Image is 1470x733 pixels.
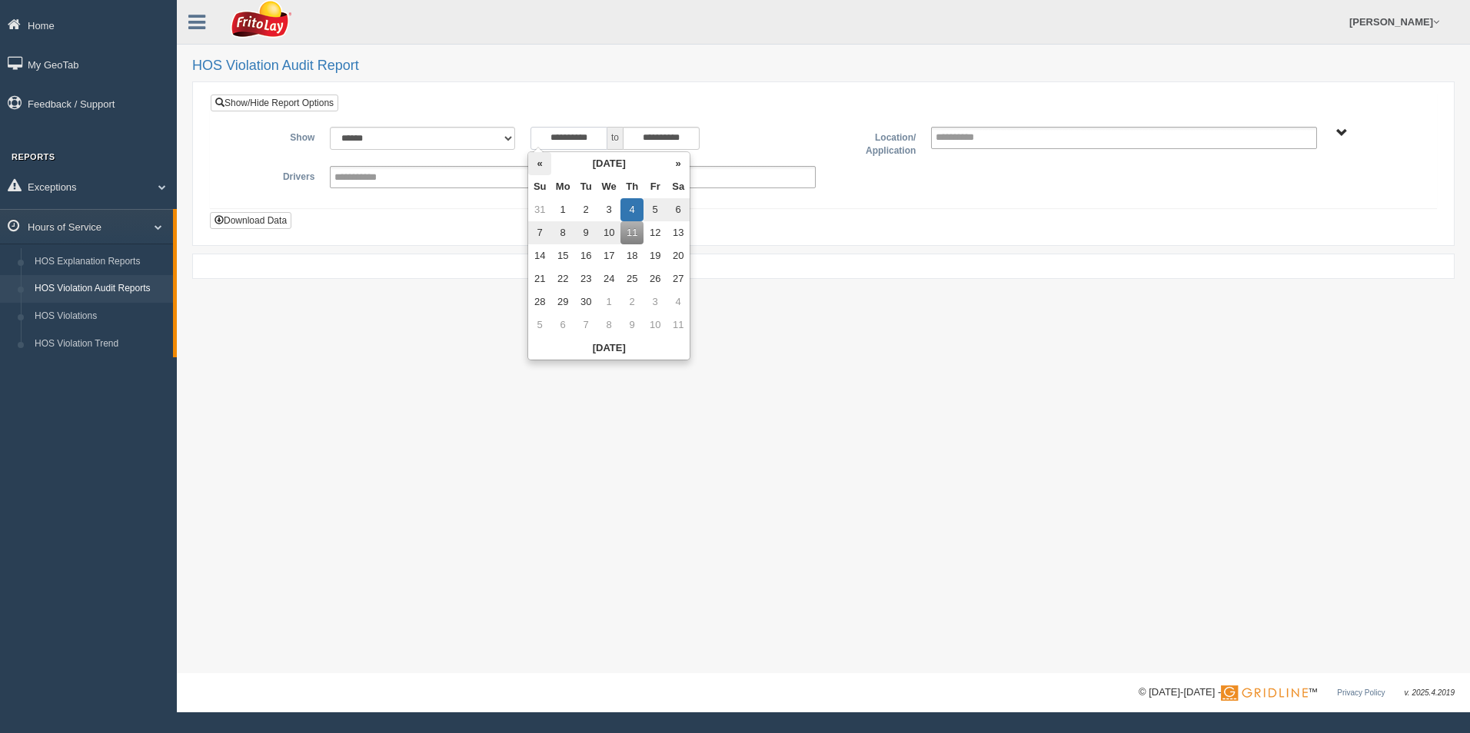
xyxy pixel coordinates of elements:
[667,152,690,175] th: »
[620,198,644,221] td: 4
[1405,688,1455,697] span: v. 2025.4.2019
[823,127,923,158] label: Location/ Application
[528,198,551,221] td: 31
[644,175,667,198] th: Fr
[211,95,338,111] a: Show/Hide Report Options
[1221,685,1308,701] img: Gridline
[597,221,620,244] td: 10
[222,166,322,184] label: Drivers
[192,58,1455,74] h2: HOS Violation Audit Report
[667,267,690,290] td: 27
[620,221,644,244] td: 11
[551,290,574,313] td: 29
[667,313,690,337] td: 11
[528,152,551,175] th: «
[574,221,597,244] td: 9
[551,267,574,290] td: 22
[1139,685,1455,701] div: © [DATE]-[DATE] - ™
[574,313,597,337] td: 7
[597,244,620,267] td: 17
[644,313,667,337] td: 10
[528,175,551,198] th: Su
[644,221,667,244] td: 12
[574,290,597,313] td: 30
[644,198,667,221] td: 5
[620,290,644,313] td: 2
[528,290,551,313] td: 28
[528,244,551,267] td: 14
[644,290,667,313] td: 3
[607,127,623,150] span: to
[620,244,644,267] td: 18
[528,337,690,360] th: [DATE]
[222,127,322,145] label: Show
[551,152,667,175] th: [DATE]
[528,267,551,290] td: 21
[667,175,690,198] th: Sa
[528,221,551,244] td: 7
[551,244,574,267] td: 15
[574,175,597,198] th: Tu
[597,290,620,313] td: 1
[667,221,690,244] td: 13
[28,330,173,358] a: HOS Violation Trend
[210,212,291,229] button: Download Data
[528,313,551,337] td: 5
[574,267,597,290] td: 23
[28,303,173,330] a: HOS Violations
[574,244,597,267] td: 16
[28,248,173,276] a: HOS Explanation Reports
[644,267,667,290] td: 26
[551,313,574,337] td: 6
[667,198,690,221] td: 6
[644,244,667,267] td: 19
[667,290,690,313] td: 4
[620,267,644,290] td: 25
[28,275,173,303] a: HOS Violation Audit Reports
[574,198,597,221] td: 2
[620,313,644,337] td: 9
[551,198,574,221] td: 1
[597,313,620,337] td: 8
[597,175,620,198] th: We
[551,175,574,198] th: Mo
[1337,688,1385,697] a: Privacy Policy
[620,175,644,198] th: Th
[597,267,620,290] td: 24
[597,198,620,221] td: 3
[551,221,574,244] td: 8
[667,244,690,267] td: 20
